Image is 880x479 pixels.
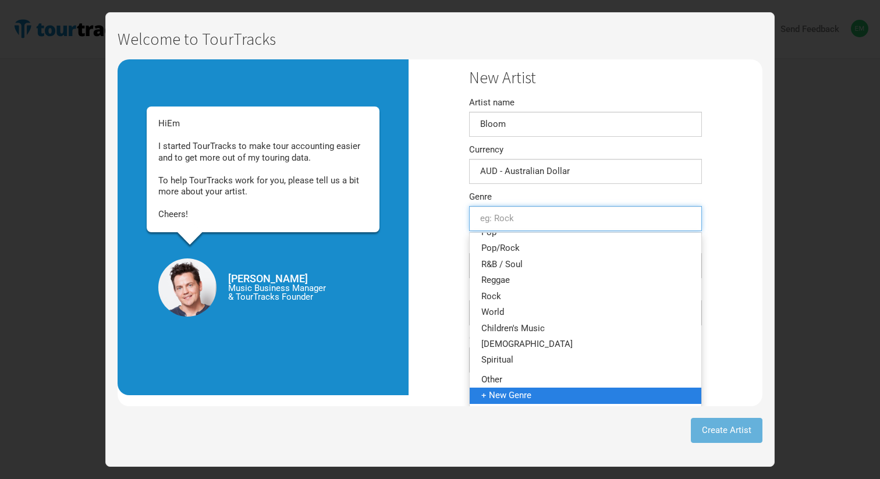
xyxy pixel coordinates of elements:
input: e.g. Bruce Springsteen [469,112,702,137]
span: World [481,307,504,317]
a: Children's Music [470,320,701,336]
a: Pop [470,225,701,240]
a: Spiritual [470,352,701,368]
span: Other [481,374,502,384]
a: R&B / Soul [470,257,701,272]
a: Other [470,371,701,387]
span: + New Genre [481,390,531,400]
strong: [PERSON_NAME] [228,272,308,285]
button: Create Artist [691,418,762,443]
span: Em [167,118,180,129]
label: Artist name [469,98,514,107]
input: eg: Rock [469,206,702,231]
img: TH_HS_200x161px.png [153,258,226,349]
h1: New Artist [469,69,702,87]
a: Reggae [470,272,701,288]
a: [DEMOGRAPHIC_DATA] [470,336,701,352]
span: [DEMOGRAPHIC_DATA] [481,339,573,349]
span: Spiritual [481,354,513,365]
span: R&B / Soul [481,259,523,269]
span: Pop/Rock [481,243,520,253]
a: + New Genre [470,388,701,403]
li: Gospel [470,336,701,352]
span: Pop [481,227,496,237]
span: Rock [481,290,501,301]
span: Music Business Manager & TourTracks Founder [228,274,326,302]
span: Create Artist [702,425,751,435]
span: Children's Music [481,322,545,333]
label: Genre [469,193,492,201]
span: Reggae [481,275,510,285]
a: Rock [470,288,701,304]
h1: Welcome to TourTracks [118,30,762,48]
a: Pop/Rock [470,240,701,256]
label: Currency [469,146,503,154]
a: World [470,304,701,320]
span: Hi I started TourTracks to make tour accounting easier and to get more out of my touring data. To... [158,118,360,219]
